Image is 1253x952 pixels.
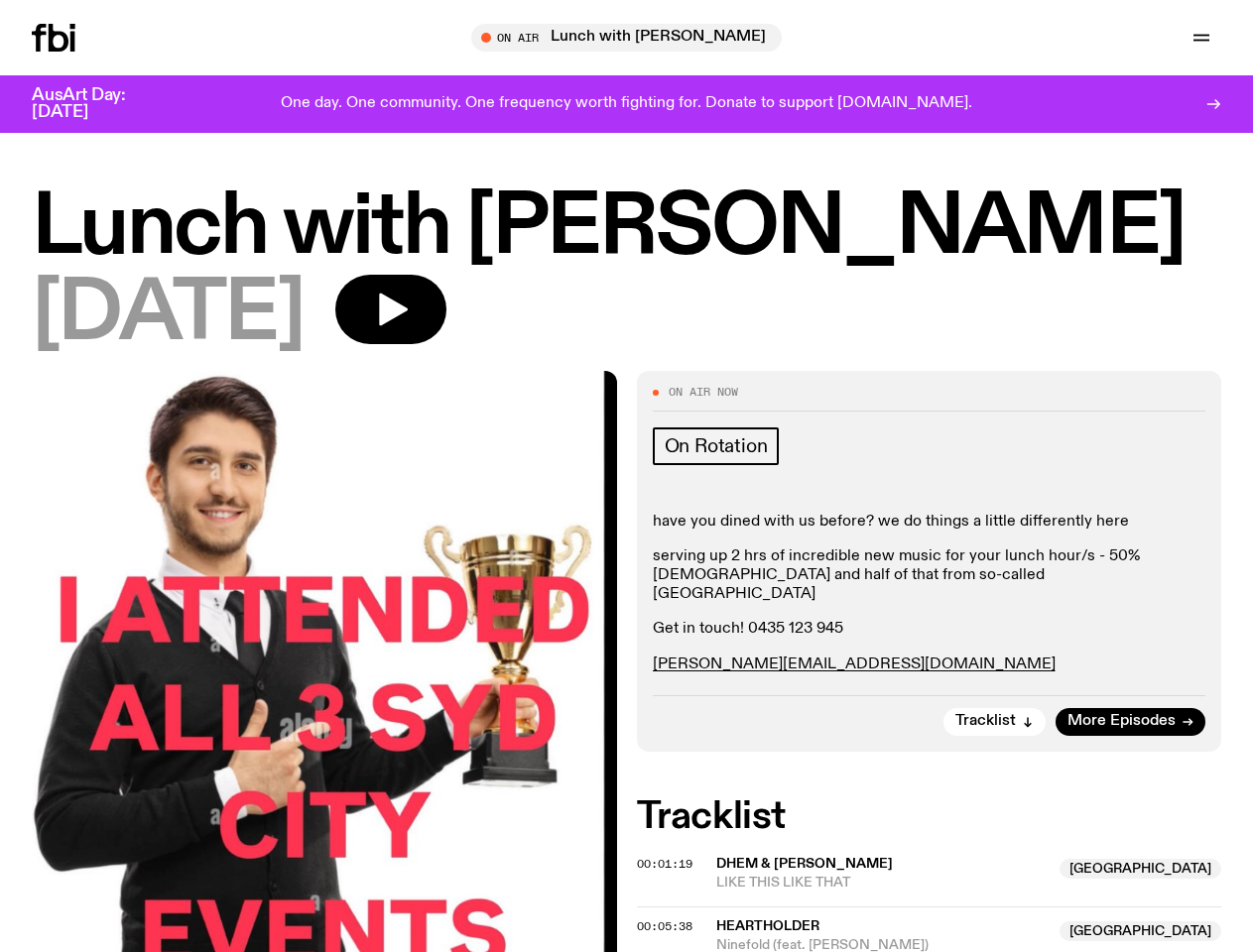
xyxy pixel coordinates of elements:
[32,275,304,355] span: [DATE]
[653,656,1056,672] a: [PERSON_NAME][EMAIL_ADDRESS][DOMAIN_NAME]
[653,547,1206,605] p: serving up 2 hrs of incredible new music for your lunch hour/s - 50% [DEMOGRAPHIC_DATA] and half ...
[637,856,692,872] span: 00:01:19
[1060,921,1221,941] span: [GEOGRAPHIC_DATA]
[665,435,768,457] span: On Rotation
[669,387,738,398] span: On Air Now
[653,513,1206,532] p: have you dined with us before? we do things a little differently here
[653,427,780,465] a: On Rotation
[471,24,782,52] button: On AirLunch with [PERSON_NAME]
[943,708,1046,736] button: Tracklist
[653,620,1206,639] p: Get in touch! 0435 123 945
[281,95,972,113] p: One day. One community. One frequency worth fighting for. Donate to support [DOMAIN_NAME].
[1060,859,1221,879] span: [GEOGRAPHIC_DATA]
[637,799,1222,835] h2: Tracklist
[1056,708,1205,736] a: More Episodes
[955,714,1016,729] span: Tracklist
[1067,714,1176,729] span: More Episodes
[637,918,692,934] span: 00:05:38
[32,87,159,121] h3: AusArt Day: [DATE]
[32,188,1221,269] h1: Lunch with [PERSON_NAME]
[716,919,819,933] span: heartholder
[716,874,1049,892] span: LIKE THIS LIKE THAT
[716,857,893,871] span: DHEM & [PERSON_NAME]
